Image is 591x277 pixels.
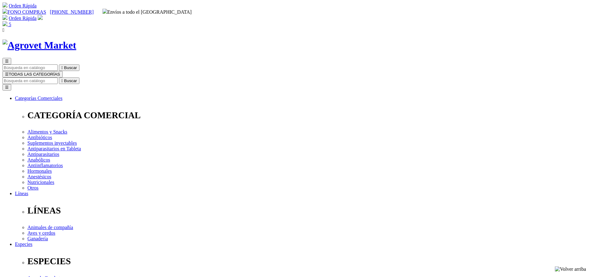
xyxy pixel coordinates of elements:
[27,146,81,151] a: Antiparasitarios en Tableta
[555,266,586,272] img: Volver arriba
[27,230,55,236] a: Aves y cerdos
[27,256,589,266] p: ESPECIES
[2,27,4,33] i: 
[9,3,36,8] a: Orden Rápida
[27,236,48,241] a: Ganadería
[64,78,77,83] span: Buscar
[27,205,589,216] p: LÍNEAS
[15,191,28,196] a: Líneas
[102,9,192,15] span: Envíos a todo el [GEOGRAPHIC_DATA]
[2,40,76,51] img: Agrovet Market
[50,9,93,15] a: [PHONE_NUMBER]
[2,9,7,14] img: phone.svg
[2,21,7,26] img: shopping-bag.svg
[27,152,59,157] a: Antiparasitarios
[27,129,67,134] a: Alimentos y Snacks
[2,58,11,64] button: ☰
[2,2,7,7] img: shopping-cart.svg
[27,180,54,185] a: Nutricionales
[27,168,52,174] a: Hormonales
[27,185,39,190] a: Otros
[27,157,50,162] a: Anabólicos
[2,84,11,91] button: ☰
[9,22,11,27] span: 5
[27,174,51,179] a: Anestésicos
[38,15,43,20] img: user.svg
[61,65,63,70] i: 
[59,64,79,71] button:  Buscar
[15,96,62,101] a: Categorías Comerciales
[2,71,63,77] button: ☰TODAS LAS CATEGORÍAS
[102,9,107,14] img: delivery-truck.svg
[27,140,77,146] a: Suplementos inyectables
[2,15,7,20] img: shopping-cart.svg
[64,65,77,70] span: Buscar
[5,59,9,63] span: ☰
[61,78,63,83] i: 
[2,22,11,27] a: 5
[38,16,43,21] a: Acceda a su cuenta de cliente
[2,77,58,84] input: Buscar
[27,110,589,120] p: CATEGORÍA COMERCIAL
[9,16,36,21] a: Orden Rápida
[27,135,52,140] a: Antibióticos
[15,242,32,247] a: Especies
[2,64,58,71] input: Buscar
[27,163,63,168] a: Antiinflamatorios
[2,9,46,15] a: FONO COMPRAS
[59,77,79,84] button:  Buscar
[27,225,73,230] a: Animales de compañía
[5,72,9,77] span: ☰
